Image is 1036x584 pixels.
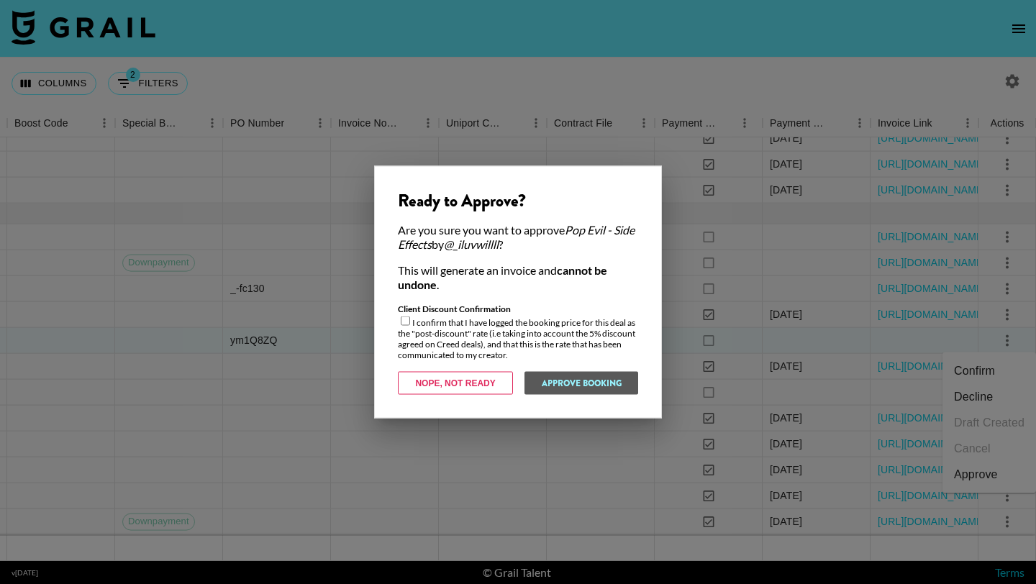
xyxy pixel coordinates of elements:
div: This will generate an invoice and . [398,263,638,292]
button: Nope, Not Ready [398,372,513,395]
em: @ _iluvwillll [444,237,499,251]
div: Are you sure you want to approve by ? [398,223,638,252]
div: Ready to Approve? [398,190,638,211]
button: Approve Booking [524,372,638,395]
div: I confirm that I have logged the booking price for this deal as the "post-discount" rate (i.e tak... [398,304,638,360]
strong: cannot be undone [398,263,607,291]
strong: Client Discount Confirmation [398,304,511,314]
em: Pop Evil - Side Effects [398,223,635,251]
